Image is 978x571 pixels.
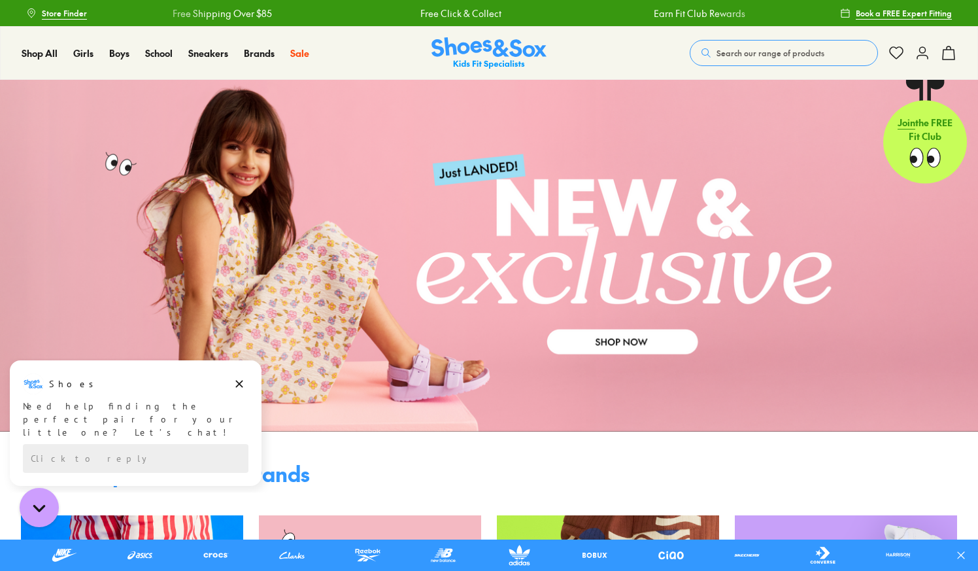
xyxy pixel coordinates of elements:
[883,105,967,154] p: the FREE Fit Club
[431,37,547,69] img: SNS_Logo_Responsive.svg
[145,46,173,60] a: School
[650,7,741,20] a: Earn Fit Club Rewards
[244,46,275,60] a: Brands
[290,46,309,60] a: Sale
[109,46,129,60] a: Boys
[49,19,101,32] h3: Shoes
[898,116,915,129] span: Join
[230,16,248,35] button: Dismiss campaign
[188,46,228,60] a: Sneakers
[244,46,275,60] span: Brands
[431,37,547,69] a: Shoes & Sox
[10,15,261,80] div: Message from Shoes. Need help finding the perfect pair for your little one? Let’s chat!
[73,46,93,60] a: Girls
[23,41,248,80] div: Need help finding the perfect pair for your little one? Let’s chat!
[22,46,58,60] span: Shop All
[883,79,967,184] a: Jointhe FREE Fit Club
[23,15,44,36] img: Shoes logo
[717,47,824,59] span: Search our range of products
[109,46,129,60] span: Boys
[290,46,309,60] span: Sale
[42,7,87,19] span: Store Finder
[23,86,248,114] div: Reply to the campaigns
[145,46,173,60] span: School
[168,7,267,20] a: Free Shipping Over $85
[73,46,93,60] span: Girls
[840,1,952,25] a: Book a FREE Expert Fitting
[416,7,497,20] a: Free Click & Collect
[188,46,228,60] span: Sneakers
[10,2,261,128] div: Campaign message
[13,483,65,532] iframe: Gorgias live chat messenger
[26,1,87,25] a: Store Finder
[22,46,58,60] a: Shop All
[856,7,952,19] span: Book a FREE Expert Fitting
[690,40,878,66] button: Search our range of products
